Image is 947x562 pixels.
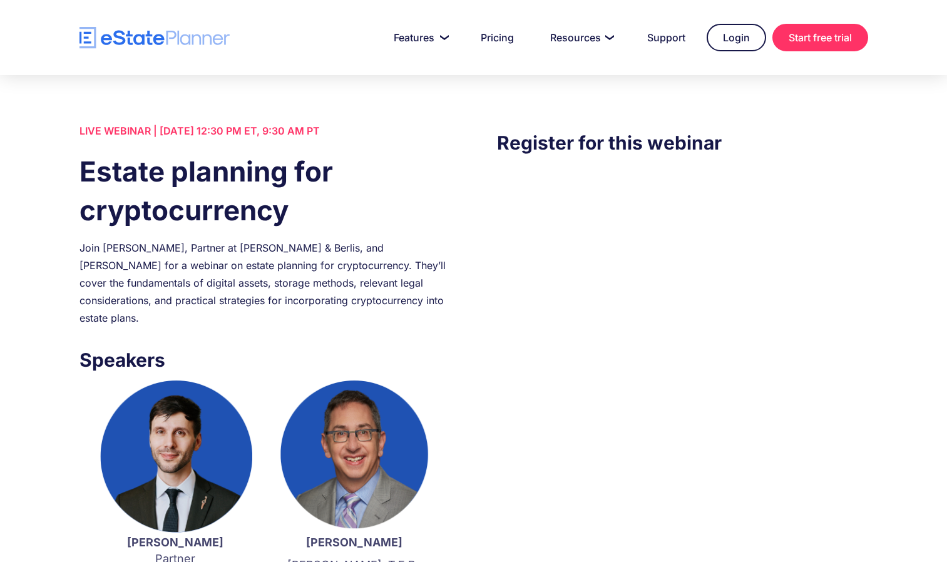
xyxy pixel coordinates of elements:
h1: Estate planning for cryptocurrency [79,152,450,230]
a: Features [379,25,459,50]
h3: Speakers [79,345,450,374]
a: Pricing [466,25,529,50]
div: Join [PERSON_NAME], Partner at [PERSON_NAME] & Berlis, and [PERSON_NAME] for a webinar on estate ... [79,239,450,327]
a: home [79,27,230,49]
a: Login [707,24,766,51]
strong: [PERSON_NAME] [127,536,223,549]
a: Support [632,25,700,50]
div: LIVE WEBINAR | [DATE] 12:30 PM ET, 9:30 AM PT [79,122,450,140]
strong: [PERSON_NAME] [306,536,402,549]
iframe: Form 0 [497,182,868,394]
a: Resources [535,25,626,50]
h3: Register for this webinar [497,128,868,157]
a: Start free trial [772,24,868,51]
